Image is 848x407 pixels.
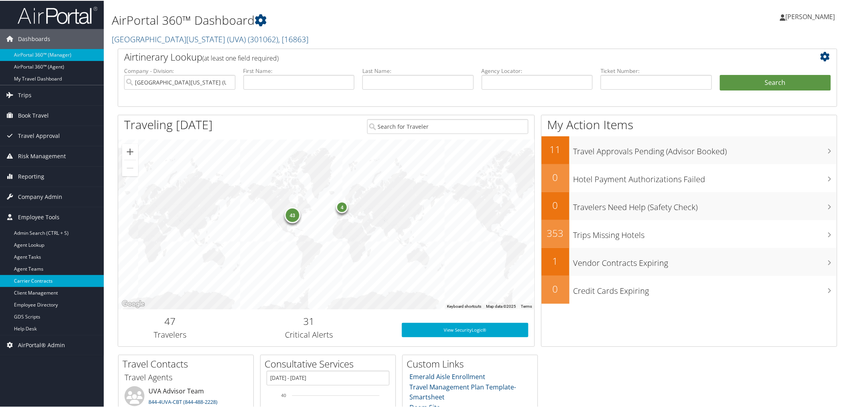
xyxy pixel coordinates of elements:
a: Terms (opens in new tab) [521,303,532,308]
label: Ticket Number: [601,66,712,74]
img: Google [120,298,146,309]
a: 844-4UVA-CBT (844-488-2228) [148,397,217,405]
span: Reporting [18,166,44,186]
div: 43 [285,206,300,222]
a: Open this area in Google Maps (opens a new window) [120,298,146,309]
h2: 11 [542,142,569,155]
h2: 0 [542,170,569,183]
h2: 1 [542,254,569,267]
div: 4 [336,201,348,212]
span: Trips [18,85,32,104]
span: Employee Tools [18,206,59,226]
img: airportal-logo.png [18,5,97,24]
h3: Credit Cards Expiring [573,281,837,296]
label: Agency Locator: [482,66,593,74]
h2: 353 [542,226,569,239]
h3: Trips Missing Hotels [573,225,837,240]
h2: Airtinerary Lookup [124,49,771,63]
h2: 0 [542,198,569,211]
span: ( 301062 ) [248,33,278,44]
button: Search [720,74,831,90]
span: Company Admin [18,186,62,206]
span: , [ 16863 ] [278,33,308,44]
label: Last Name: [362,66,474,74]
span: Book Travel [18,105,49,125]
a: 11Travel Approvals Pending (Advisor Booked) [542,136,837,163]
span: [PERSON_NAME] [786,12,835,20]
span: Dashboards [18,28,50,48]
a: 0Hotel Payment Authorizations Failed [542,163,837,191]
a: View SecurityLogic® [402,322,529,336]
tspan: 40 [281,392,286,397]
a: 0Credit Cards Expiring [542,275,837,303]
h2: Custom Links [407,356,538,370]
a: Travel Management Plan Template- Smartsheet [410,382,516,401]
h3: Critical Alerts [228,328,390,340]
button: Zoom in [122,143,138,159]
span: Map data ©2025 [486,303,516,308]
a: 0Travelers Need Help (Safety Check) [542,191,837,219]
a: Emerald Aisle Enrollment [410,372,486,380]
a: [GEOGRAPHIC_DATA][US_STATE] (UVA) [112,33,308,44]
h1: My Action Items [542,116,837,132]
h2: 0 [542,281,569,295]
h3: Travelers Need Help (Safety Check) [573,197,837,212]
h3: Travel Agents [125,371,247,382]
h1: Traveling [DATE] [124,116,213,132]
h2: Consultative Services [265,356,395,370]
a: 1Vendor Contracts Expiring [542,247,837,275]
a: [PERSON_NAME] [780,4,843,28]
button: Zoom out [122,159,138,175]
h2: 47 [124,314,216,327]
button: Keyboard shortcuts [447,303,481,309]
a: 353Trips Missing Hotels [542,219,837,247]
span: Risk Management [18,145,66,165]
h1: AirPortal 360™ Dashboard [112,11,599,28]
h2: Travel Contacts [123,356,253,370]
span: AirPortal® Admin [18,334,65,354]
label: First Name: [243,66,355,74]
label: Company - Division: [124,66,235,74]
span: (at least one field required) [202,53,279,62]
h3: Vendor Contracts Expiring [573,253,837,268]
span: Travel Approval [18,125,60,145]
input: Search for Traveler [367,118,529,133]
h3: Hotel Payment Authorizations Failed [573,169,837,184]
h3: Travelers [124,328,216,340]
h2: 31 [228,314,390,327]
h3: Travel Approvals Pending (Advisor Booked) [573,141,837,156]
